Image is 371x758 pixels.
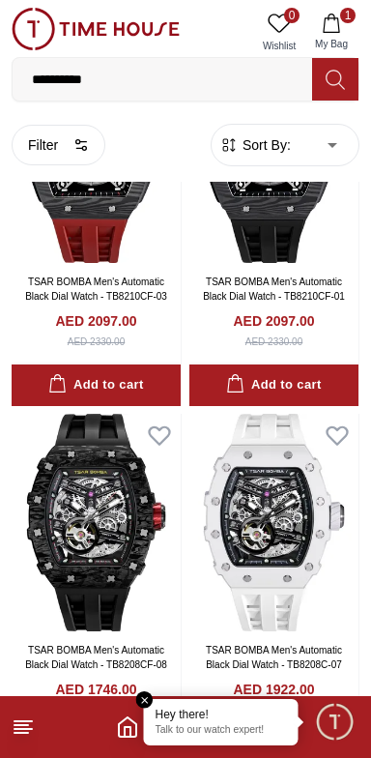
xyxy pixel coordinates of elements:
button: Filter [12,125,105,165]
a: TSAR BOMBA Men's Automatic Black Dial Watch - TB8208C-07 [206,645,342,670]
span: Wishlist [255,39,303,53]
div: AED 2330.00 [245,335,303,349]
h4: AED 1922.00 [233,680,314,699]
button: 1My Bag [303,8,359,57]
span: 0 [284,8,300,23]
div: Hey there! [156,707,287,722]
div: AED 2330.00 [68,335,126,349]
span: 1 [340,8,356,23]
a: TSAR BOMBA Men's Automatic Black Dial Watch - TB8210CF-03 [25,277,167,302]
img: ... [12,8,180,50]
div: Add to cart [48,374,143,396]
div: Chat Widget [314,701,357,743]
img: TSAR BOMBA Men's Automatic Black Dial Watch - TB8208C-07 [189,414,358,631]
img: TSAR BOMBA Men's Automatic Black Dial Watch - TB8208CF-08 [12,414,181,631]
button: Add to cart [12,364,181,406]
button: Add to cart [189,364,358,406]
a: TSAR BOMBA Men's Automatic Black Dial Watch - TB8210CF-01 [203,277,345,302]
h4: AED 2097.00 [55,311,136,331]
button: Sort By: [219,135,291,155]
h4: AED 2097.00 [233,311,314,331]
span: My Bag [307,37,356,51]
div: Add to cart [226,374,321,396]
span: Sort By: [239,135,291,155]
a: TSAR BOMBA Men's Automatic Black Dial Watch - TB8208CF-08 [25,645,167,670]
a: 0Wishlist [255,8,303,57]
h4: AED 1746.00 [55,680,136,699]
em: Close tooltip [136,691,154,709]
a: Home [116,715,139,739]
p: Talk to our watch expert! [156,724,287,738]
